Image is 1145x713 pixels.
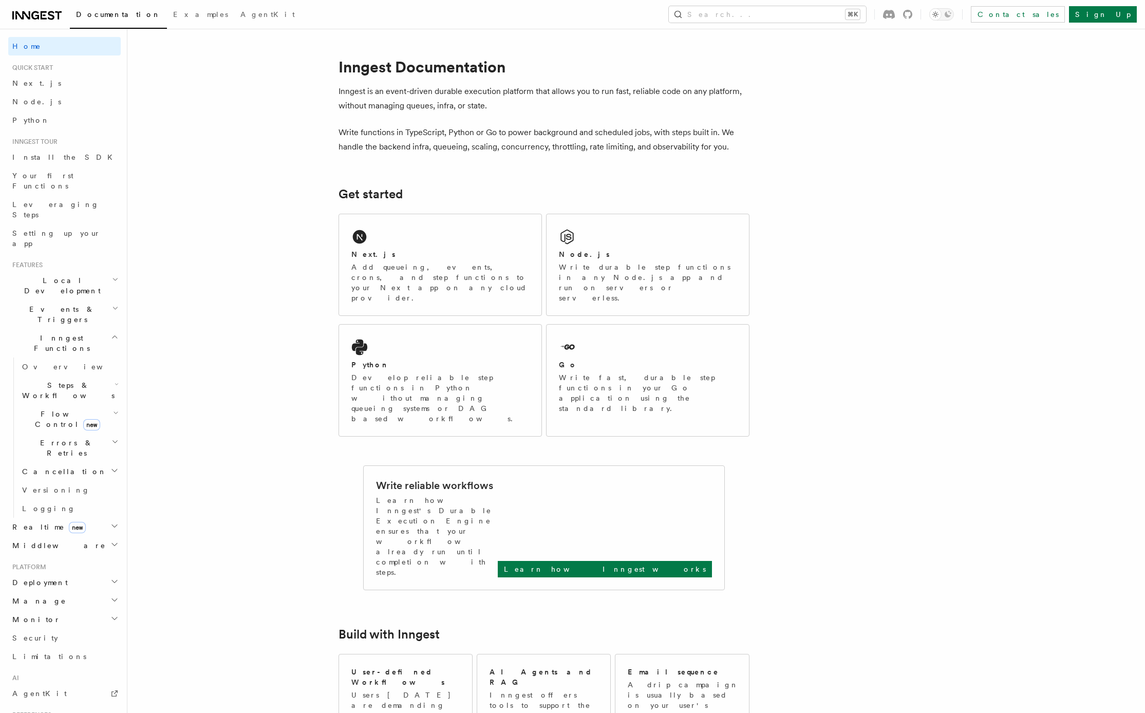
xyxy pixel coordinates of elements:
span: Leveraging Steps [12,200,99,219]
h2: Write reliable workflows [376,478,493,493]
div: Inngest Functions [8,358,121,518]
span: Your first Functions [12,172,73,190]
h2: Python [351,360,389,370]
span: Flow Control [18,409,113,429]
span: Node.js [12,98,61,106]
span: Overview [22,363,128,371]
span: Limitations [12,652,86,661]
span: Versioning [22,486,90,494]
span: Features [8,261,43,269]
a: Your first Functions [8,166,121,195]
button: Middleware [8,536,121,555]
span: Manage [8,596,66,606]
span: Next.js [12,79,61,87]
button: Deployment [8,573,121,592]
span: Security [12,634,58,642]
span: Cancellation [18,466,107,477]
a: Get started [339,187,403,201]
button: Local Development [8,271,121,300]
a: Learn how Inngest works [498,561,712,577]
span: Setting up your app [12,229,101,248]
span: Logging [22,504,76,513]
a: Overview [18,358,121,376]
a: Node.js [8,92,121,111]
button: Search...⌘K [669,6,866,23]
a: Node.jsWrite durable step functions in any Node.js app and run on servers or serverless. [546,214,749,316]
h2: Email sequence [628,667,719,677]
a: Examples [167,3,234,28]
a: Documentation [70,3,167,29]
h2: Next.js [351,249,396,259]
p: Develop reliable step functions in Python without managing queueing systems or DAG based workflows. [351,372,529,424]
h2: Go [559,360,577,370]
span: AgentKit [12,689,67,698]
span: Quick start [8,64,53,72]
p: Write functions in TypeScript, Python or Go to power background and scheduled jobs, with steps bu... [339,125,749,154]
span: Home [12,41,41,51]
a: Next.jsAdd queueing, events, crons, and step functions to your Next app on any cloud provider. [339,214,542,316]
p: Inngest is an event-driven durable execution platform that allows you to run fast, reliable code ... [339,84,749,113]
span: Local Development [8,275,112,296]
a: Leveraging Steps [8,195,121,224]
h2: User-defined Workflows [351,667,460,687]
a: Contact sales [971,6,1065,23]
button: Monitor [8,610,121,629]
button: Steps & Workflows [18,376,121,405]
a: Home [8,37,121,55]
button: Errors & Retries [18,434,121,462]
button: Inngest Functions [8,329,121,358]
p: Write fast, durable step functions in your Go application using the standard library. [559,372,737,414]
a: Sign Up [1069,6,1137,23]
a: AgentKit [8,684,121,703]
a: Build with Inngest [339,627,440,642]
a: Setting up your app [8,224,121,253]
button: Cancellation [18,462,121,481]
h2: Node.js [559,249,610,259]
a: Install the SDK [8,148,121,166]
a: PythonDevelop reliable step functions in Python without managing queueing systems or DAG based wo... [339,324,542,437]
a: Logging [18,499,121,518]
span: Middleware [8,540,106,551]
span: Deployment [8,577,68,588]
span: Errors & Retries [18,438,111,458]
a: Next.js [8,74,121,92]
button: Manage [8,592,121,610]
span: new [69,522,86,533]
a: Versioning [18,481,121,499]
a: Limitations [8,647,121,666]
button: Toggle dark mode [929,8,954,21]
a: GoWrite fast, durable step functions in your Go application using the standard library. [546,324,749,437]
span: AgentKit [240,10,295,18]
span: Python [12,116,50,124]
span: Steps & Workflows [18,380,115,401]
button: Events & Triggers [8,300,121,329]
a: AgentKit [234,3,301,28]
span: Platform [8,563,46,571]
span: Documentation [76,10,161,18]
span: Events & Triggers [8,304,112,325]
a: Python [8,111,121,129]
button: Realtimenew [8,518,121,536]
span: AI [8,674,19,682]
span: Monitor [8,614,61,625]
span: Inngest tour [8,138,58,146]
h1: Inngest Documentation [339,58,749,76]
p: Learn how Inngest works [504,564,706,574]
p: Add queueing, events, crons, and step functions to your Next app on any cloud provider. [351,262,529,303]
button: Flow Controlnew [18,405,121,434]
h2: AI Agents and RAG [490,667,599,687]
span: Inngest Functions [8,333,111,353]
span: new [83,419,100,430]
span: Realtime [8,522,86,532]
a: Security [8,629,121,647]
span: Examples [173,10,228,18]
p: Write durable step functions in any Node.js app and run on servers or serverless. [559,262,737,303]
kbd: ⌘K [846,9,860,20]
p: Learn how Inngest's Durable Execution Engine ensures that your workflow already run until complet... [376,495,498,577]
span: Install the SDK [12,153,119,161]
